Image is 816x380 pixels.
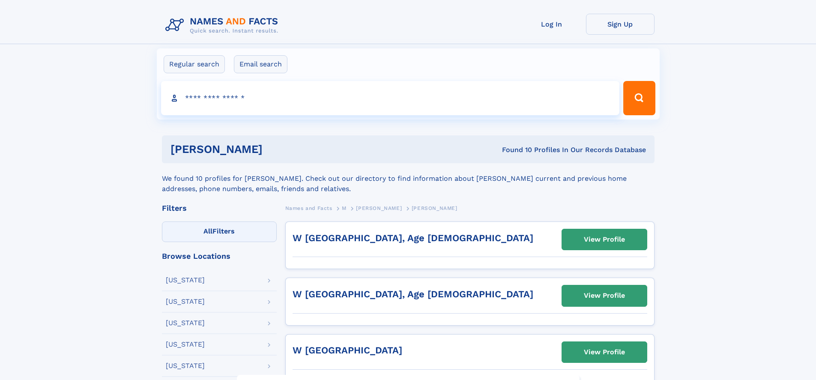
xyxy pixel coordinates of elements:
div: We found 10 profiles for [PERSON_NAME]. Check out our directory to find information about [PERSON... [162,163,655,194]
label: Regular search [164,55,225,73]
input: search input [161,81,620,115]
a: Names and Facts [285,203,332,213]
a: M [342,203,347,213]
a: View Profile [562,285,647,306]
div: View Profile [584,342,625,362]
img: Logo Names and Facts [162,14,285,37]
a: View Profile [562,229,647,250]
label: Filters [162,221,277,242]
div: [US_STATE] [166,298,205,305]
a: Sign Up [586,14,655,35]
a: W [GEOGRAPHIC_DATA], Age [DEMOGRAPHIC_DATA] [293,233,533,243]
div: [US_STATE] [166,341,205,348]
a: W [GEOGRAPHIC_DATA] [293,345,402,356]
a: W [GEOGRAPHIC_DATA], Age [DEMOGRAPHIC_DATA] [293,289,533,299]
a: View Profile [562,342,647,362]
span: M [342,205,347,211]
div: [US_STATE] [166,320,205,326]
span: [PERSON_NAME] [356,205,402,211]
div: View Profile [584,286,625,305]
button: Search Button [623,81,655,115]
div: View Profile [584,230,625,249]
div: [US_STATE] [166,277,205,284]
span: [PERSON_NAME] [412,205,457,211]
div: Filters [162,204,277,212]
label: Email search [234,55,287,73]
div: Browse Locations [162,252,277,260]
div: [US_STATE] [166,362,205,369]
a: Log In [517,14,586,35]
div: Found 10 Profiles In Our Records Database [382,145,646,155]
h1: [PERSON_NAME] [170,144,383,155]
span: All [203,227,212,235]
a: [PERSON_NAME] [356,203,402,213]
